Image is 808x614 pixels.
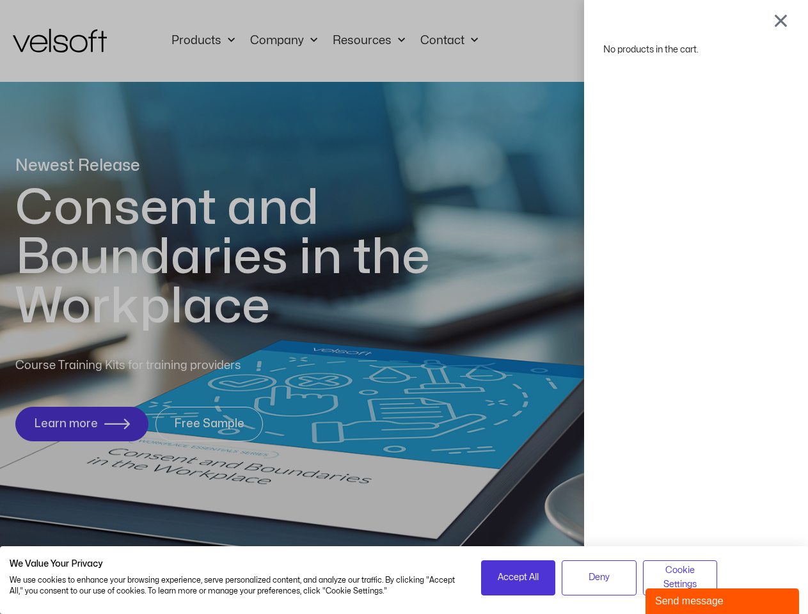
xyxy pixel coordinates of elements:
span: Deny [589,571,610,585]
button: Adjust cookie preferences [643,560,718,595]
button: Deny all cookies [562,560,637,595]
span: Cookie Settings [651,563,709,592]
span: Accept All [498,571,539,585]
h2: We Value Your Privacy [10,558,462,570]
iframe: chat widget [646,586,802,614]
div: No products in the cart. [603,41,789,58]
button: Accept all cookies [481,560,556,595]
p: We use cookies to enhance your browsing experience, serve personalized content, and analyze our t... [10,575,462,597]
